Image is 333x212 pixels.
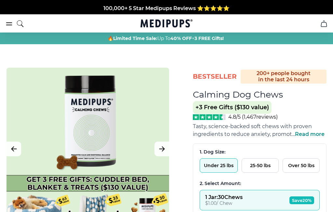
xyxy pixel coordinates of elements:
span: Save 20% [289,196,314,204]
a: Medipups [140,19,193,30]
button: 1 Jar:30Chews$1.00/ ChewSave20% [200,190,320,210]
div: 1 Jar : 30 Chews [205,194,243,200]
button: 25-50 lbs [242,158,279,173]
span: 4.8/5 ( 1,467 reviews) [228,114,278,120]
span: ... [292,131,325,137]
button: Next Image [154,142,169,156]
span: 🔥 Up To + [108,35,224,42]
div: 200+ people bought in the last 24 hours [241,70,326,84]
span: ingredients to reduce anxiety, promot [193,131,292,137]
button: Under 25 lbs [200,158,238,173]
button: search [16,16,24,32]
span: Made In The [GEOGRAPHIC_DATA] from domestic & globally sourced ingredients [59,5,275,11]
span: Read more [295,131,325,137]
button: Over 50 lbs [283,158,320,173]
button: Previous Image [7,142,21,156]
img: Stars - 4.8 [193,114,226,120]
button: cart [316,16,332,32]
div: 2. Select Amount: [200,180,320,187]
span: +3 Free Gifts ($130 value) [193,101,272,114]
span: BestSeller [193,72,237,81]
button: burger-menu [5,20,13,28]
div: $ 1.00 / Chew [205,200,243,206]
span: Tasty, science-backed soft chews with proven [193,123,312,129]
div: 1. Dog Size: [200,149,320,155]
h1: Calming Dog Chews [193,89,283,100]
